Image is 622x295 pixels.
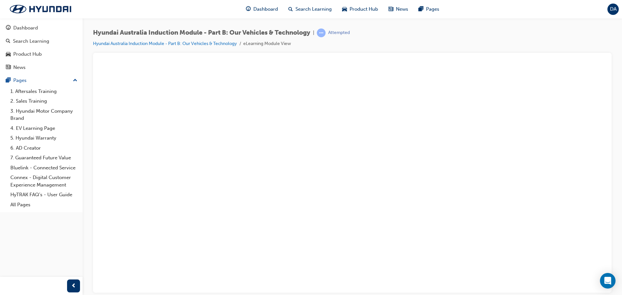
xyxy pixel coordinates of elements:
[8,106,80,123] a: 3. Hyundai Motor Company Brand
[8,190,80,200] a: HyTRAK FAQ's - User Guide
[246,5,251,13] span: guage-icon
[3,48,80,60] a: Product Hub
[8,123,80,133] a: 4. EV Learning Page
[317,28,326,37] span: learningRecordVerb_ATTEMPT-icon
[3,2,78,16] img: Trak
[8,163,80,173] a: Bluelink - Connected Service
[3,62,80,74] a: News
[313,29,314,37] span: |
[388,5,393,13] span: news-icon
[383,3,413,16] a: news-iconNews
[6,65,11,71] span: news-icon
[337,3,383,16] a: car-iconProduct Hub
[8,143,80,153] a: 6. AD Creator
[6,39,10,44] span: search-icon
[8,133,80,143] a: 5. Hyundai Warranty
[3,74,80,86] button: Pages
[243,40,291,48] li: eLearning Module View
[342,5,347,13] span: car-icon
[607,4,619,15] button: DA
[3,21,80,74] button: DashboardSearch LearningProduct HubNews
[600,273,616,289] div: Open Intercom Messenger
[13,51,42,58] div: Product Hub
[93,41,237,46] a: Hyundai Australia Induction Module - Part B: Our Vehicles & Technology
[253,6,278,13] span: Dashboard
[13,77,27,84] div: Pages
[419,5,423,13] span: pages-icon
[350,6,378,13] span: Product Hub
[71,282,76,290] span: prev-icon
[8,96,80,106] a: 2. Sales Training
[396,6,408,13] span: News
[283,3,337,16] a: search-iconSearch Learning
[6,78,11,84] span: pages-icon
[8,200,80,210] a: All Pages
[73,76,77,85] span: up-icon
[288,5,293,13] span: search-icon
[426,6,439,13] span: Pages
[8,173,80,190] a: Connex - Digital Customer Experience Management
[3,35,80,47] a: Search Learning
[6,25,11,31] span: guage-icon
[93,29,310,37] span: Hyundai Australia Induction Module - Part B: Our Vehicles & Technology
[8,153,80,163] a: 7. Guaranteed Future Value
[328,30,350,36] div: Attempted
[3,22,80,34] a: Dashboard
[13,24,38,32] div: Dashboard
[241,3,283,16] a: guage-iconDashboard
[610,6,616,13] span: DA
[295,6,332,13] span: Search Learning
[13,64,26,71] div: News
[13,38,49,45] div: Search Learning
[8,86,80,96] a: 1. Aftersales Training
[413,3,444,16] a: pages-iconPages
[6,51,11,57] span: car-icon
